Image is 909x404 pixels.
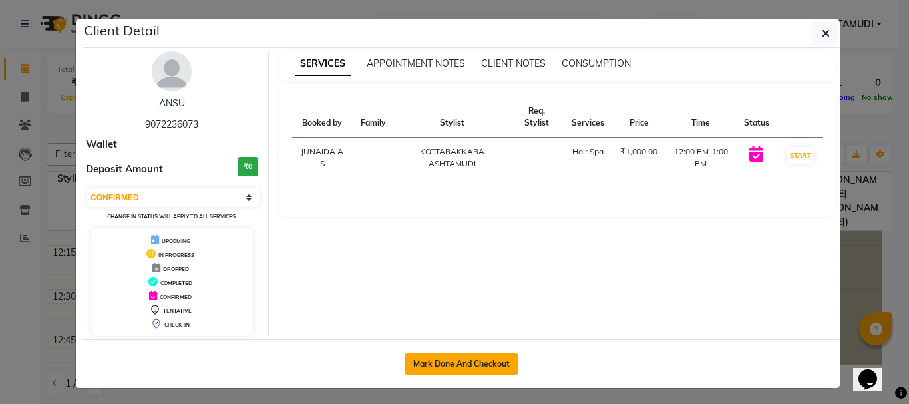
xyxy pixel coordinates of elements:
[405,353,518,375] button: Mark Done And Checkout
[420,146,484,168] span: KOTTARAKKARA ASHTAMUDI
[353,97,394,138] th: Family
[665,97,736,138] th: Time
[612,97,665,138] th: Price
[152,51,192,91] img: avatar
[295,52,351,76] span: SERVICES
[159,97,185,109] a: ANSU
[620,146,657,158] div: ₹1,000.00
[163,266,189,272] span: DROPPED
[736,97,777,138] th: Status
[564,97,612,138] th: Services
[510,138,564,178] td: -
[160,280,192,286] span: COMPLETED
[292,138,353,178] td: JUNAIDA A S
[160,294,192,300] span: CONFIRMED
[145,118,198,130] span: 9072236073
[510,97,564,138] th: Req. Stylist
[853,351,896,391] iframe: chat widget
[163,307,192,314] span: TENTATIVE
[158,252,194,258] span: IN PROGRESS
[164,321,190,328] span: CHECK-IN
[665,138,736,178] td: 12:00 PM-1:00 PM
[367,57,465,69] span: APPOINTMENT NOTES
[86,137,117,152] span: Wallet
[86,162,163,177] span: Deposit Amount
[394,97,510,138] th: Stylist
[84,21,160,41] h5: Client Detail
[353,138,394,178] td: -
[481,57,546,69] span: CLIENT NOTES
[162,238,190,244] span: UPCOMING
[562,57,631,69] span: CONSUMPTION
[238,157,258,176] h3: ₹0
[292,97,353,138] th: Booked by
[107,213,237,220] small: Change in status will apply to all services.
[787,147,814,164] button: START
[572,146,604,158] div: Hair Spa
